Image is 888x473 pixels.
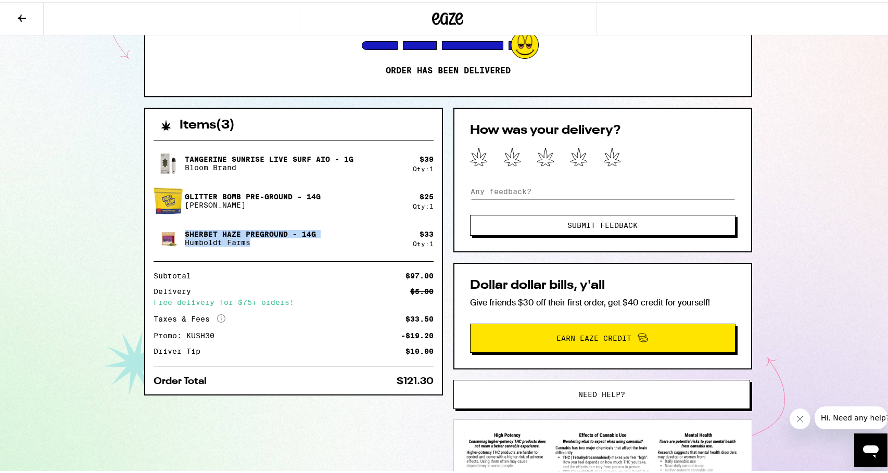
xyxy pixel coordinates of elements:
[413,163,434,170] div: Qty: 1
[154,222,183,251] img: Sherbet Haze Preground - 14g
[154,346,208,353] div: Driver Tip
[185,190,321,199] p: Glitter Bomb Pre-Ground - 14g
[386,63,511,74] p: Order has been delivered
[556,333,631,340] span: Earn Eaze Credit
[413,238,434,245] div: Qty: 1
[185,153,353,161] p: Tangerine Sunrise Live Surf AIO - 1g
[154,375,214,384] div: Order Total
[154,184,183,213] img: Glitter Bomb Pre-Ground - 14g
[154,312,225,322] div: Taxes & Fees
[453,378,750,407] button: Need help?
[180,117,235,130] h2: Items ( 3 )
[420,190,434,199] div: $ 25
[397,375,434,384] div: $121.30
[405,313,434,321] div: $33.50
[401,330,434,337] div: -$19.20
[470,182,735,197] input: Any feedback?
[578,389,625,396] span: Need help?
[154,147,183,176] img: Tangerine Sunrise Live Surf AIO - 1g
[470,277,735,290] h2: Dollar dollar bills, y'all
[405,270,434,277] div: $97.00
[470,295,735,306] p: Give friends $30 off their first order, get $40 credit for yourself!
[470,122,735,135] h2: How was your delivery?
[470,322,735,351] button: Earn Eaze Credit
[420,228,434,236] div: $ 33
[185,161,353,170] p: Bloom Brand
[854,431,887,465] iframe: Button to launch messaging window
[410,286,434,293] div: $5.00
[185,236,316,245] p: Humboldt Farms
[185,199,321,207] p: [PERSON_NAME]
[6,7,75,16] span: Hi. Need any help?
[154,270,198,277] div: Subtotal
[154,297,434,304] div: Free delivery for $75+ orders!
[185,228,316,236] p: Sherbet Haze Preground - 14g
[790,406,810,427] iframe: Close message
[154,330,222,337] div: Promo: KUSH30
[470,213,735,234] button: Submit Feedback
[567,220,638,227] span: Submit Feedback
[413,201,434,208] div: Qty: 1
[420,153,434,161] div: $ 39
[405,346,434,353] div: $10.00
[154,286,198,293] div: Delivery
[815,404,887,427] iframe: Message from company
